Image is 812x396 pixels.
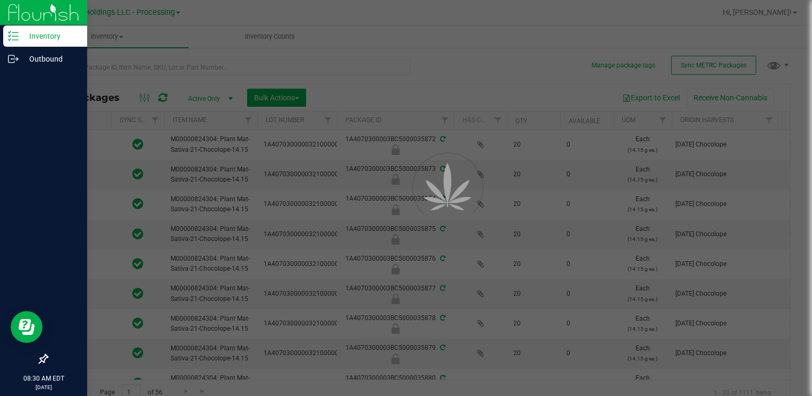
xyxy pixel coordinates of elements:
p: [DATE] [5,383,82,391]
p: 08:30 AM EDT [5,374,82,383]
iframe: Resource center [11,311,43,343]
inline-svg: Inventory [8,31,19,41]
p: Inventory [19,30,82,42]
inline-svg: Outbound [8,54,19,64]
p: Outbound [19,53,82,65]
